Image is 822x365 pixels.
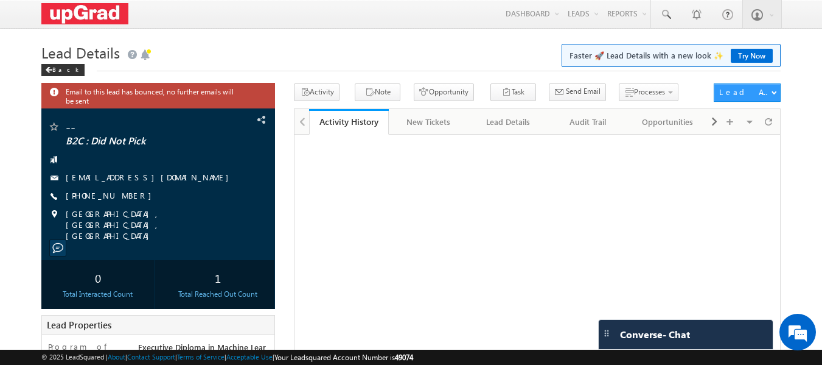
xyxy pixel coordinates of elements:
[719,87,771,97] div: Lead Actions
[355,83,400,101] button: Note
[309,109,389,135] a: Activity History
[66,190,158,200] a: [PHONE_NUMBER]
[177,353,225,361] a: Terms of Service
[226,353,273,361] a: Acceptable Use
[164,289,271,300] div: Total Reached Out Count
[66,172,235,184] span: [EMAIL_ADDRESS][DOMAIN_NAME]
[468,109,548,135] a: Lead Details
[566,86,601,97] span: Send Email
[66,208,254,241] span: [GEOGRAPHIC_DATA], [GEOGRAPHIC_DATA], [GEOGRAPHIC_DATA]
[41,64,85,76] div: Back
[549,83,606,101] button: Send Email
[558,115,617,129] div: Audit Trail
[318,116,380,127] div: Activity History
[274,353,413,362] span: Your Leadsquared Account Number is
[569,49,773,62] span: Faster 🚀 Lead Details with a new look ✨
[395,353,413,362] span: 49074
[602,328,611,338] img: carter-drag
[41,3,129,24] img: Custom Logo
[638,115,697,129] div: Opportunities
[66,135,210,147] span: B2C : Did Not Pick
[490,83,536,101] button: Task
[41,63,91,74] a: Back
[48,341,127,363] label: Program of Interest
[66,86,243,105] span: Email to this lead has bounced, no further emails will be sent
[714,83,781,102] button: Lead Actions
[41,43,120,62] span: Lead Details
[634,87,665,96] span: Processes
[619,83,678,101] button: Processes
[164,266,271,289] div: 1
[44,289,152,300] div: Total Interacted Count
[294,83,340,101] button: Activity
[108,353,125,361] a: About
[389,109,468,135] a: New Tickets
[41,352,413,363] span: © 2025 LeadSquared | | | | |
[127,353,175,361] a: Contact Support
[414,83,474,101] button: Opportunity
[548,109,628,135] a: Audit Trail
[47,319,111,331] span: Lead Properties
[628,109,708,135] a: Opportunities
[478,115,537,129] div: Lead Details
[399,115,458,129] div: New Tickets
[44,266,152,289] div: 0
[620,329,690,340] span: Converse - Chat
[731,49,773,63] a: Try Now
[66,121,210,133] span: --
